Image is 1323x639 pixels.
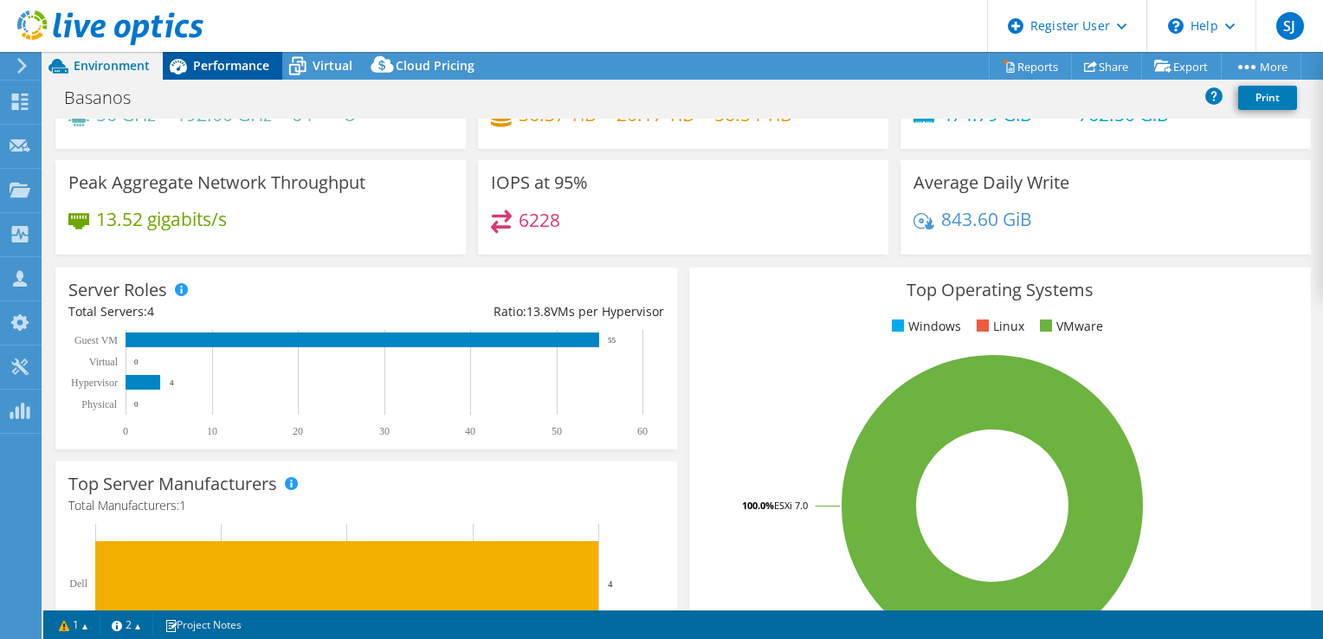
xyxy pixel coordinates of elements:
text: 0 [134,400,139,409]
h3: Average Daily Write [913,173,1069,192]
a: Export [1141,53,1222,80]
span: Performance [193,57,269,74]
a: Print [1238,86,1297,110]
h3: Peak Aggregate Network Throughput [68,173,365,192]
text: 55 [608,336,616,345]
h4: 192.00 GHz [176,105,272,124]
h4: 36.37 TiB [519,105,597,124]
span: Cloud Pricing [396,57,474,74]
text: 10 [207,425,217,437]
span: Environment [74,57,150,74]
h4: 56 GHz [96,105,156,124]
tspan: ESXi 7.0 [774,499,808,512]
text: 30 [379,425,390,437]
text: 0 [134,358,139,366]
h4: 56.54 TiB [714,105,792,124]
text: Dell [69,578,87,590]
li: Windows [887,317,961,336]
tspan: 100.0% [742,499,774,512]
h4: 474.79 GiB [941,105,1058,124]
text: 40 [465,425,475,437]
text: Virtual [89,356,119,368]
li: Linux [972,317,1024,336]
text: 60 [637,425,648,437]
h4: 762.50 GiB [1078,105,1169,124]
span: 4 [147,303,154,319]
a: Project Notes [152,614,254,636]
span: Virtual [313,57,352,74]
span: 13.8 [526,303,551,319]
text: 20 [293,425,303,437]
h3: Top Server Manufacturers [68,474,277,494]
h4: 8 [345,105,415,124]
text: 4 [608,578,613,589]
h3: Server Roles [68,281,167,300]
h3: Top Operating Systems [702,281,1298,300]
div: Total Servers: [68,302,366,321]
div: Ratio: VMs per Hypervisor [366,302,664,321]
a: 1 [47,614,100,636]
h4: 13.52 gigabits/s [96,210,227,229]
a: Reports [989,53,1072,80]
h4: Total Manufacturers: [68,496,664,515]
text: Physical [81,398,117,410]
text: 0 [123,425,128,437]
h4: 20.17 TiB [616,105,694,124]
h1: Basanos [56,88,158,107]
li: VMware [1036,317,1103,336]
h4: 64 [292,105,325,124]
h4: 6228 [519,210,560,229]
svg: \n [1168,18,1184,34]
h3: IOPS at 95% [491,173,588,192]
text: 4 [170,378,174,387]
a: More [1221,53,1301,80]
a: Share [1071,53,1142,80]
span: 1 [179,497,186,513]
text: Guest VM [74,334,118,346]
text: 50 [552,425,562,437]
a: 2 [100,614,153,636]
text: Hypervisor [71,377,118,389]
span: SJ [1276,12,1304,40]
h4: 843.60 GiB [941,210,1032,229]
